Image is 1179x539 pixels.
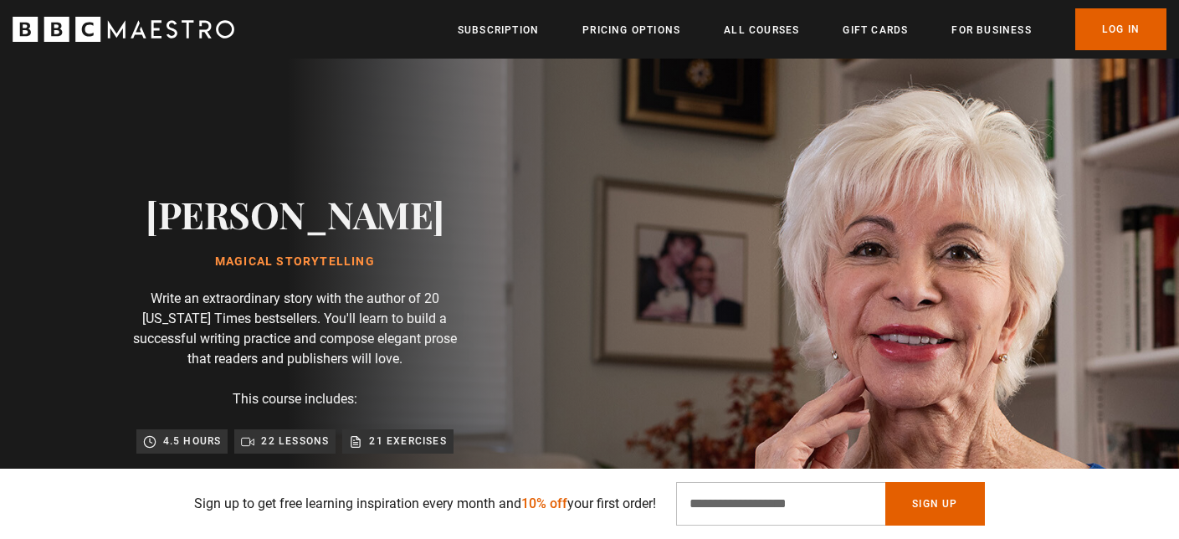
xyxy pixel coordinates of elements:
[458,22,539,38] a: Subscription
[163,433,222,449] p: 4.5 hours
[843,22,908,38] a: Gift Cards
[521,495,567,511] span: 10% off
[885,482,984,526] button: Sign Up
[127,289,462,369] p: Write an extraordinary story with the author of 20 [US_STATE] Times bestsellers. You'll learn to ...
[458,8,1166,50] nav: Primary
[951,22,1031,38] a: For business
[724,22,799,38] a: All Courses
[233,389,357,409] p: This course includes:
[582,22,680,38] a: Pricing Options
[261,433,329,449] p: 22 lessons
[146,192,444,235] h2: [PERSON_NAME]
[194,494,656,514] p: Sign up to get free learning inspiration every month and your first order!
[146,255,444,269] h1: Magical Storytelling
[369,433,446,449] p: 21 exercises
[1075,8,1166,50] a: Log In
[13,17,234,42] svg: BBC Maestro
